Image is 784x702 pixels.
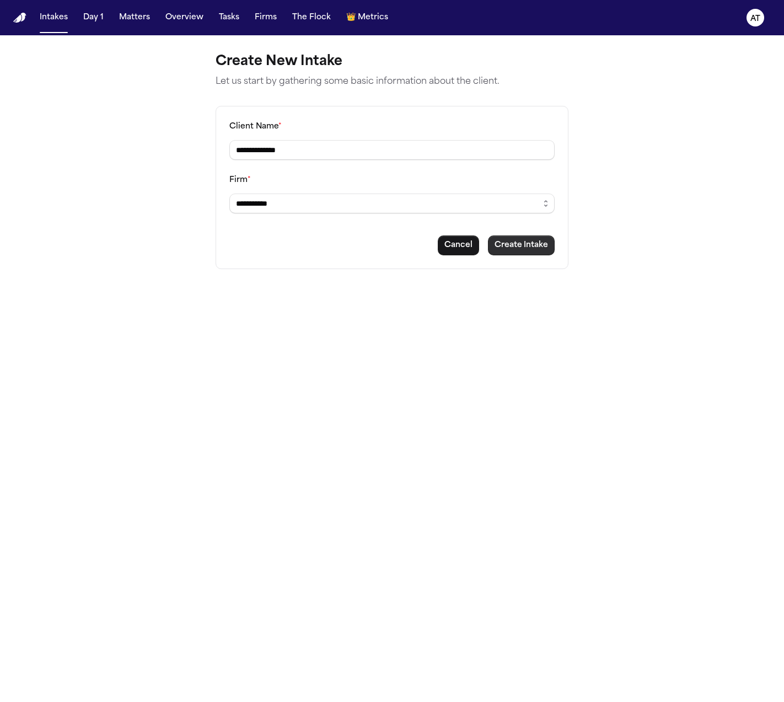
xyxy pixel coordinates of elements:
label: Firm [229,176,251,184]
button: Tasks [214,8,244,28]
p: Let us start by gathering some basic information about the client. [216,75,568,88]
input: Select a firm [229,194,555,213]
h1: Create New Intake [216,53,568,71]
label: Client Name [229,122,282,131]
button: Create intake [488,235,555,255]
button: crownMetrics [342,8,393,28]
button: The Flock [288,8,335,28]
button: Overview [161,8,208,28]
button: Firms [250,8,281,28]
button: Matters [115,8,154,28]
button: Day 1 [79,8,108,28]
input: Client name [229,140,555,160]
button: Intakes [35,8,72,28]
button: Cancel intake creation [438,235,479,255]
a: Home [13,13,26,23]
img: Finch Logo [13,13,26,23]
